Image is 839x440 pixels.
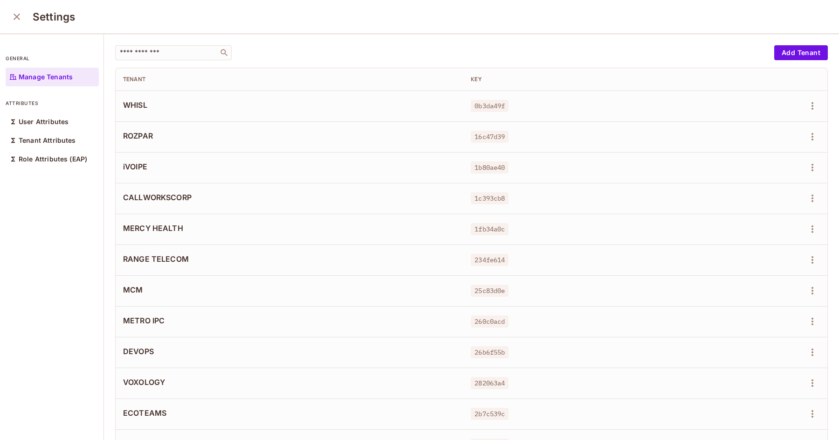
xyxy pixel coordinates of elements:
button: Add Tenant [774,45,828,60]
p: attributes [6,99,99,107]
p: general [6,55,99,62]
span: METRO IPC [123,315,456,326]
span: MCM [123,285,456,295]
div: Tenant [123,76,456,83]
span: 0b3da49f [471,100,509,112]
span: 2b7c539c [471,408,509,420]
span: VOXOLOGY [123,377,456,387]
span: iVOIPE [123,161,456,172]
h3: Settings [33,10,75,23]
span: WHISL [123,100,456,110]
span: 234fe614 [471,254,509,266]
span: 1b80ae40 [471,161,509,174]
span: DEVOPS [123,346,456,356]
span: ECOTEAMS [123,408,456,418]
div: Key [471,76,711,83]
span: MERCY HEALTH [123,223,456,233]
span: 1c393cb8 [471,192,509,204]
span: 25c83d0e [471,285,509,297]
span: 282063a4 [471,377,509,389]
p: User Attributes [19,118,69,126]
span: 260c0acd [471,315,509,328]
span: RANGE TELECOM [123,254,456,264]
p: Manage Tenants [19,73,73,81]
span: 16c47d39 [471,131,509,143]
button: close [7,7,26,26]
span: ROZPAR [123,131,456,141]
p: Tenant Attributes [19,137,76,144]
span: 1fb34a0c [471,223,509,235]
span: 26b6f55b [471,346,509,358]
span: CALLWORKSCORP [123,192,456,203]
p: Role Attributes (EAP) [19,155,87,163]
